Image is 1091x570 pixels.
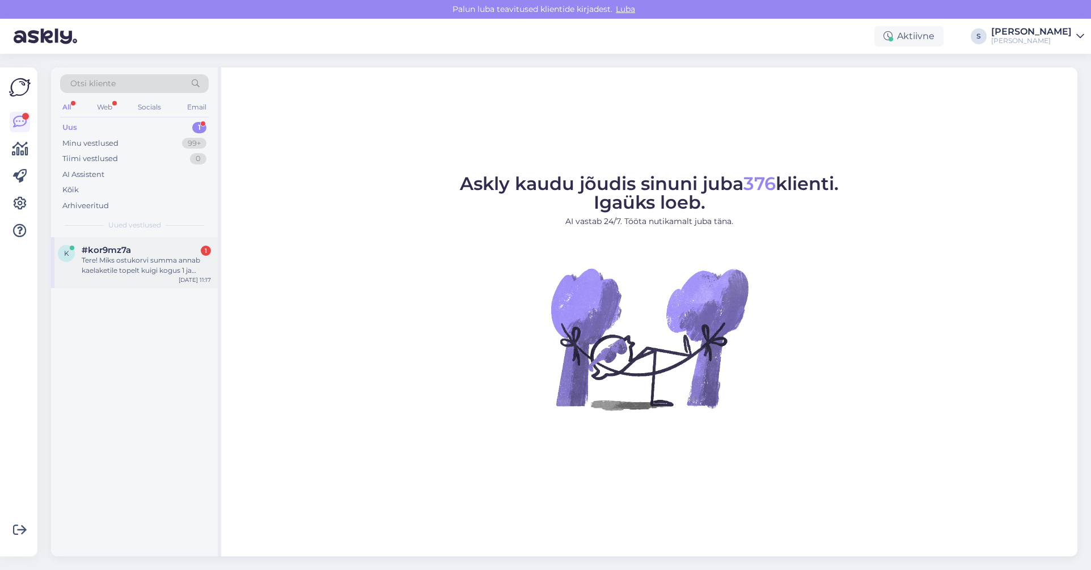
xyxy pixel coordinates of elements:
img: Askly Logo [9,77,31,98]
div: AI Assistent [62,169,104,180]
div: Kõik [62,184,79,196]
span: Otsi kliente [70,78,116,90]
span: Uued vestlused [108,220,161,230]
div: Socials [136,100,163,115]
div: Arhiveeritud [62,200,109,212]
div: [PERSON_NAME] [991,36,1072,45]
div: 0 [190,153,206,164]
div: All [60,100,73,115]
span: 376 [743,172,776,195]
span: #kor9mz7a [82,245,131,255]
div: [PERSON_NAME] [991,27,1072,36]
a: [PERSON_NAME][PERSON_NAME] [991,27,1084,45]
p: AI vastab 24/7. Tööta nutikamalt juba täna. [460,216,839,227]
div: Tiimi vestlused [62,153,118,164]
div: S [971,28,987,44]
div: 1 [201,246,211,256]
div: Tere! Miks ostukorvi summa annab kaelaketile topelt kuigi kogus 1 ja muuta ei saa.[PERSON_NAME] [... [82,255,211,276]
span: Luba [612,4,638,14]
div: Aktiivne [874,26,944,47]
div: [DATE] 11:17 [179,276,211,284]
div: Minu vestlused [62,138,119,149]
span: Askly kaudu jõudis sinuni juba klienti. Igaüks loeb. [460,172,839,213]
div: Web [95,100,115,115]
div: Uus [62,122,77,133]
div: 1 [192,122,206,133]
div: Email [185,100,209,115]
div: 99+ [182,138,206,149]
span: k [64,249,69,257]
img: No Chat active [547,237,751,441]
